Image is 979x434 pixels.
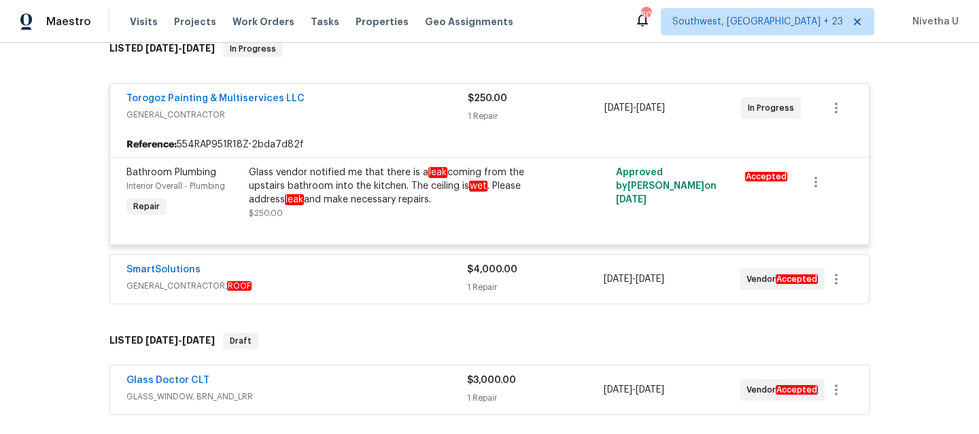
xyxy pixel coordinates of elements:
span: [DATE] [182,336,215,345]
span: Interior Overall - Plumbing [126,182,225,190]
span: Approved by [PERSON_NAME] on [616,168,717,204]
span: Draft [224,334,257,348]
h6: LISTED [109,41,215,57]
span: GENERAL_CONTRACTOR [126,108,468,122]
b: Reference: [126,138,177,151]
span: - [145,43,215,53]
em: leak [285,194,304,205]
span: - [604,272,664,286]
em: Accepted [776,274,818,284]
div: 1 Repair [467,391,603,405]
span: In Progress [224,42,281,56]
span: In Progress [748,101,800,115]
span: Tasks [311,17,339,26]
div: 1 Repair [468,109,604,123]
div: LISTED [DATE]-[DATE]Draft [105,319,874,363]
span: [DATE] [145,336,178,345]
div: 554RAP951R18Z-2bda7d82f [110,132,869,157]
em: wet [469,181,487,192]
span: Properties [356,15,409,29]
span: Vendor [746,272,823,286]
span: [DATE] [616,195,647,204]
span: [DATE] [604,103,633,113]
span: [DATE] [145,43,178,53]
span: Visits [130,15,158,29]
span: Geo Assignments [425,15,513,29]
h6: LISTED [109,333,215,349]
span: Maestro [46,15,91,29]
span: $250.00 [468,94,507,103]
a: SmartSolutions [126,265,201,274]
em: Accepted [745,172,787,181]
em: leak [428,167,447,178]
div: Glass vendor notified me that there is a coming from the upstairs bathroom into the kitchen. The ... [249,166,547,206]
span: $250.00 [249,209,283,217]
span: Vendor [746,383,823,397]
span: GENERAL_CONTRACTOR, [126,279,467,293]
div: LISTED [DATE]-[DATE]In Progress [105,27,874,71]
span: [DATE] [636,385,664,395]
a: Glass Doctor CLT [126,376,209,385]
span: Projects [174,15,216,29]
em: Accepted [776,385,818,395]
span: Repair [128,200,165,213]
div: 507 [641,8,651,22]
span: GLASS_WINDOW, BRN_AND_LRR [126,390,467,403]
span: [DATE] [636,103,665,113]
span: Work Orders [233,15,294,29]
span: Nivetha U [907,15,959,29]
span: - [604,101,665,115]
span: [DATE] [604,274,632,284]
span: [DATE] [604,385,632,395]
span: Southwest, [GEOGRAPHIC_DATA] + 23 [672,15,843,29]
span: $3,000.00 [467,376,516,385]
em: ROOF [227,281,252,291]
div: 1 Repair [467,281,603,294]
a: Torogoz Painting & Multiservices LLC [126,94,305,103]
span: - [604,383,664,397]
span: $4,000.00 [467,265,517,274]
span: [DATE] [182,43,215,53]
span: - [145,336,215,345]
span: Bathroom Plumbing [126,168,216,177]
span: [DATE] [636,274,664,284]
